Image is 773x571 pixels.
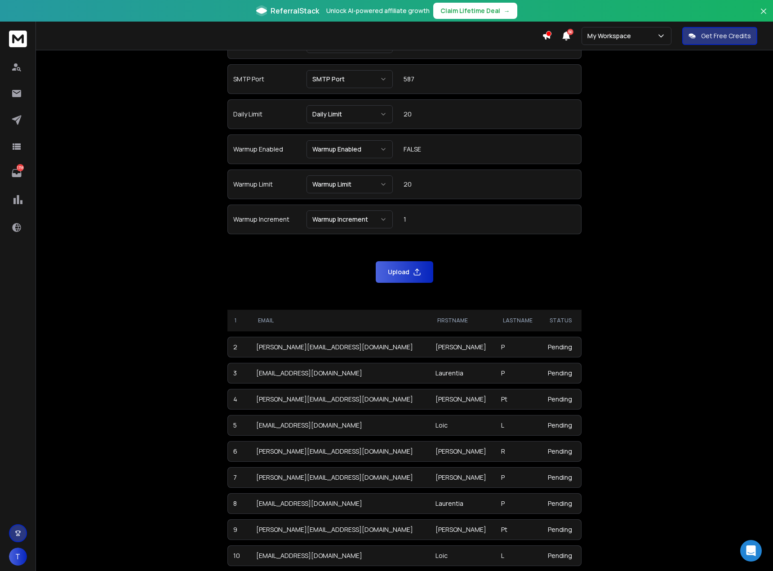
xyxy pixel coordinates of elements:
td: Loic [430,545,496,566]
td: P [496,467,543,488]
div: Pending [548,343,576,352]
div: 20 [404,180,576,189]
td: Laurentia [430,363,496,384]
button: Warmup Enabled [307,140,393,158]
div: 1 [404,215,576,224]
td: 2 [227,337,251,357]
td: Pt [496,519,543,540]
td: Warmup Increment [227,205,301,234]
td: [PERSON_NAME] [430,441,496,462]
button: T [9,548,27,566]
button: Warmup Increment [307,210,393,228]
td: [EMAIL_ADDRESS][DOMAIN_NAME] [251,415,430,436]
td: [PERSON_NAME] [430,519,496,540]
div: Pending [548,421,576,430]
button: Warmup Limit [307,175,393,193]
a: 1718 [8,164,26,182]
p: Get Free Credits [701,31,751,40]
button: Upload [376,261,433,283]
td: [PERSON_NAME][EMAIL_ADDRESS][DOMAIN_NAME] [251,337,430,357]
td: L [496,545,543,566]
th: LastName [496,310,543,331]
td: Warmup Enabled [227,134,301,164]
button: Daily Limit [307,105,393,123]
div: Pending [548,525,576,534]
button: Claim Lifetime Deal→ [433,3,517,19]
td: 10 [227,545,251,566]
td: 8 [227,493,251,514]
button: Get Free Credits [682,27,757,45]
th: Status [542,310,582,331]
button: SMTP Port [307,70,393,88]
td: [PERSON_NAME][EMAIL_ADDRESS][DOMAIN_NAME] [251,467,430,488]
td: 9 [227,519,251,540]
th: 1 [227,310,251,331]
div: Pending [548,395,576,404]
th: FirstName [430,310,496,331]
td: 6 [227,441,251,462]
div: FALSE [404,145,576,154]
td: [PERSON_NAME][EMAIL_ADDRESS][DOMAIN_NAME] [251,389,430,410]
td: [EMAIL_ADDRESS][DOMAIN_NAME] [251,363,430,384]
td: [PERSON_NAME] [430,337,496,357]
th: Email [251,310,430,331]
td: P [496,493,543,514]
td: [EMAIL_ADDRESS][DOMAIN_NAME] [251,493,430,514]
span: → [504,6,510,15]
td: [EMAIL_ADDRESS][DOMAIN_NAME] [251,545,430,566]
td: P [496,337,543,357]
p: Upload [388,268,409,277]
td: [PERSON_NAME] [430,389,496,410]
td: R [496,441,543,462]
div: Pending [548,473,576,482]
td: 4 [227,389,251,410]
td: Pt [496,389,543,410]
td: 3 [227,363,251,384]
div: Pending [548,499,576,508]
p: My Workspace [587,31,635,40]
span: ReferralStack [271,5,319,16]
td: Daily Limit [227,99,301,129]
div: Pending [548,551,576,560]
td: Loic [430,415,496,436]
td: [PERSON_NAME] [430,467,496,488]
td: [PERSON_NAME][EMAIL_ADDRESS][DOMAIN_NAME] [251,441,430,462]
div: Pending [548,369,576,378]
td: SMTP Port [227,64,301,94]
td: 5 [227,415,251,436]
td: P [496,363,543,384]
td: Warmup Limit [227,170,301,199]
td: L [496,415,543,436]
div: Open Intercom Messenger [740,540,762,562]
p: 1718 [17,164,24,171]
div: 20 [404,110,576,119]
td: 7 [227,467,251,488]
div: 587 [404,75,576,84]
p: Unlock AI-powered affiliate growth [326,6,430,15]
div: Pending [548,447,576,456]
td: [PERSON_NAME][EMAIL_ADDRESS][DOMAIN_NAME] [251,519,430,540]
button: Close banner [758,5,769,27]
td: Laurentia [430,493,496,514]
span: 50 [567,29,573,35]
